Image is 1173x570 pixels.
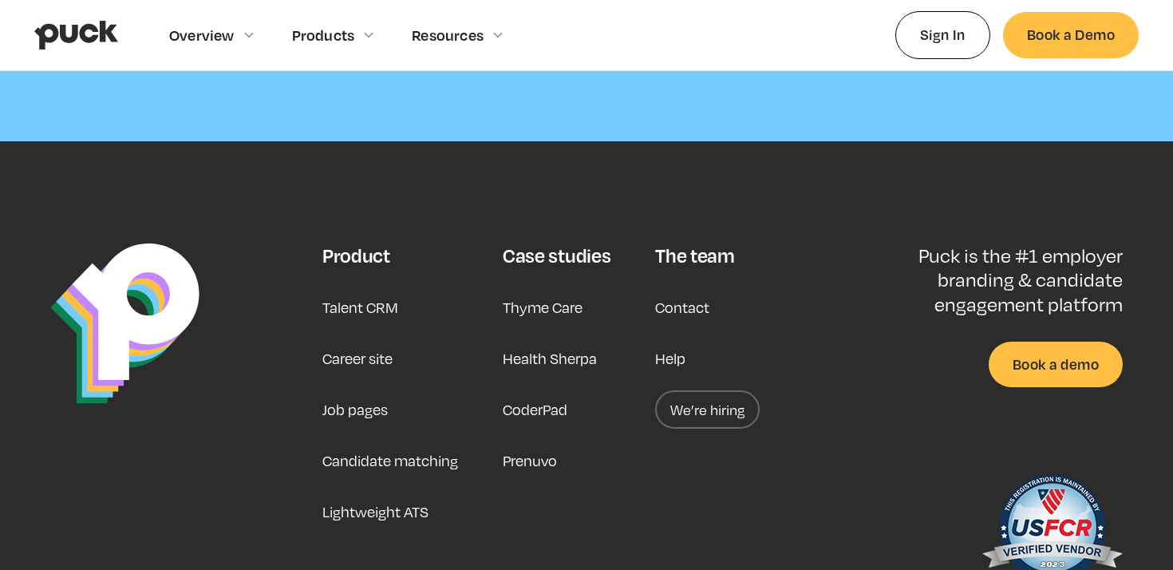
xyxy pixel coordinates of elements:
div: Product [322,243,390,267]
a: Career site [322,339,393,378]
a: Prenuvo [503,441,557,480]
a: Contact [655,288,709,327]
a: Health Sherpa [503,339,597,378]
a: Help [655,339,685,378]
div: Resources [412,26,484,44]
a: Book a Demo [1003,12,1139,57]
a: Sign In [895,11,990,58]
img: Puck Logo [50,243,199,404]
div: Overview [169,26,235,44]
a: Job pages [322,390,388,429]
a: Thyme Care [503,288,583,327]
a: We’re hiring [655,390,760,429]
a: CoderPad [503,390,567,429]
a: Book a demo [989,342,1123,387]
a: Candidate matching [322,441,458,480]
p: Puck is the #1 employer branding & candidate engagement platform [867,243,1123,316]
div: Products [292,26,355,44]
a: Talent CRM [322,288,398,327]
div: Case studies [503,243,610,267]
a: Lightweight ATS [322,493,429,531]
div: The team [655,243,734,267]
